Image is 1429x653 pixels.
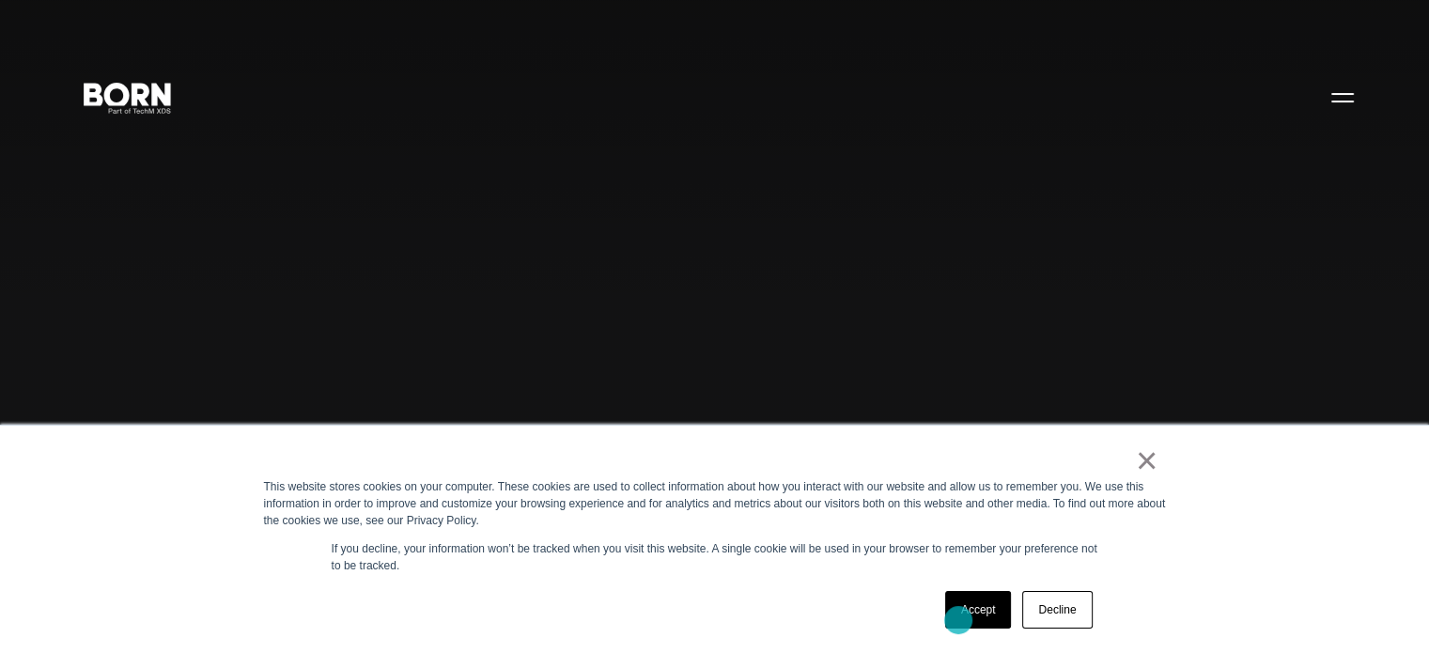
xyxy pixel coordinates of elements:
p: If you decline, your information won’t be tracked when you visit this website. A single cookie wi... [332,540,1098,574]
a: Accept [945,591,1012,629]
div: This website stores cookies on your computer. These cookies are used to collect information about... [264,478,1166,529]
button: Open [1320,77,1365,117]
a: × [1136,452,1158,469]
a: Decline [1022,591,1092,629]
